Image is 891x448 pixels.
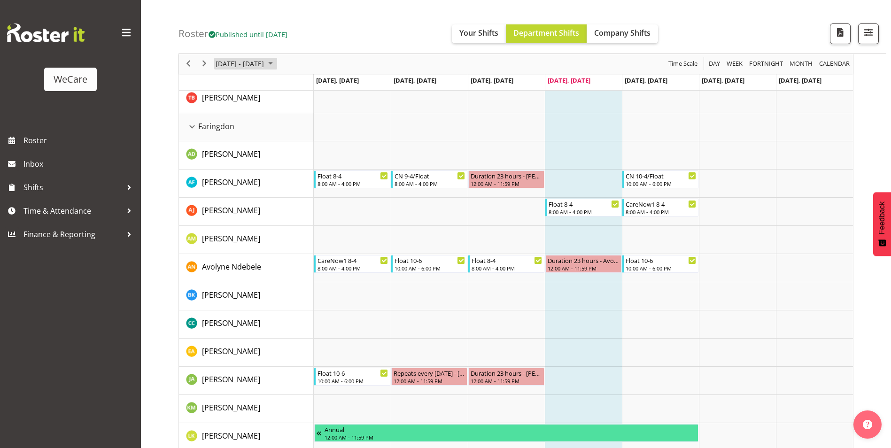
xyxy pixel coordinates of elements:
[198,58,211,70] button: Next
[214,58,277,70] button: October 2025
[626,199,696,209] div: CareNow1 8-4
[472,255,542,265] div: Float 8-4
[818,58,851,70] span: calendar
[314,424,698,442] div: Liandy Kritzinger"s event - Annual Begin From Saturday, October 4, 2025 at 12:00:00 AM GMT+13:00 ...
[394,377,465,385] div: 12:00 AM - 11:59 PM
[314,255,390,273] div: Avolyne Ndebele"s event - CareNow1 8-4 Begin From Monday, October 6, 2025 at 8:00:00 AM GMT+13:00...
[23,133,136,147] span: Roster
[391,368,467,386] div: Jane Arps"s event - Repeats every tuesday - Jane Arps Begin From Tuesday, October 7, 2025 at 12:0...
[202,261,261,272] a: Avolyne Ndebele
[212,54,279,74] div: October 06 - 12, 2025
[314,368,390,386] div: Jane Arps"s event - Float 10-6 Begin From Monday, October 6, 2025 at 10:00:00 AM GMT+13:00 Ends A...
[179,282,314,310] td: Brian Ko resource
[788,58,814,70] button: Timeline Month
[202,374,260,385] a: [PERSON_NAME]
[179,170,314,198] td: Alex Ferguson resource
[202,346,260,356] span: [PERSON_NAME]
[202,177,260,188] a: [PERSON_NAME]
[548,76,590,85] span: [DATE], [DATE]
[394,368,465,378] div: Repeats every [DATE] - [PERSON_NAME]
[196,54,212,74] div: next period
[7,23,85,42] img: Rosterit website logo
[707,58,722,70] button: Timeline Day
[318,180,388,187] div: 8:00 AM - 4:00 PM
[202,177,260,187] span: [PERSON_NAME]
[182,58,195,70] button: Previous
[548,264,619,272] div: 12:00 AM - 11:59 PM
[179,367,314,395] td: Jane Arps resource
[318,255,388,265] div: CareNow1 8-4
[626,264,696,272] div: 10:00 AM - 6:00 PM
[179,254,314,282] td: Avolyne Ndebele resource
[708,58,721,70] span: Day
[179,226,314,254] td: Antonia Mao resource
[395,171,465,180] div: CN 9-4/Float
[702,76,744,85] span: [DATE], [DATE]
[452,24,506,43] button: Your Shifts
[459,28,498,38] span: Your Shifts
[748,58,784,70] span: Fortnight
[202,289,260,301] a: [PERSON_NAME]
[23,180,122,194] span: Shifts
[726,58,744,70] span: Week
[468,255,544,273] div: Avolyne Ndebele"s event - Float 8-4 Begin From Wednesday, October 8, 2025 at 8:00:00 AM GMT+13:00...
[878,201,886,234] span: Feedback
[318,264,388,272] div: 8:00 AM - 4:00 PM
[325,425,696,434] div: Annual
[202,92,260,103] a: [PERSON_NAME]
[667,58,698,70] span: Time Scale
[506,24,587,43] button: Department Shifts
[209,30,287,39] span: Published until [DATE]
[549,208,619,216] div: 8:00 AM - 4:00 PM
[789,58,814,70] span: Month
[202,149,260,159] span: [PERSON_NAME]
[818,58,852,70] button: Month
[202,374,260,385] span: [PERSON_NAME]
[202,205,260,216] span: [PERSON_NAME]
[180,54,196,74] div: previous period
[626,171,696,180] div: CN 10-4/Float
[394,76,436,85] span: [DATE], [DATE]
[594,28,651,38] span: Company Shifts
[395,255,465,265] div: Float 10-6
[391,255,467,273] div: Avolyne Ndebele"s event - Float 10-6 Begin From Tuesday, October 7, 2025 at 10:00:00 AM GMT+13:00...
[622,170,698,188] div: Alex Ferguson"s event - CN 10-4/Float Begin From Friday, October 10, 2025 at 10:00:00 AM GMT+13:0...
[318,377,388,385] div: 10:00 AM - 6:00 PM
[202,290,260,300] span: [PERSON_NAME]
[202,205,260,216] a: [PERSON_NAME]
[325,433,696,441] div: 12:00 AM - 11:59 PM
[471,180,542,187] div: 12:00 AM - 11:59 PM
[626,180,696,187] div: 10:00 AM - 6:00 PM
[395,264,465,272] div: 10:00 AM - 6:00 PM
[202,317,260,329] a: [PERSON_NAME]
[513,28,579,38] span: Department Shifts
[863,420,872,429] img: help-xxl-2.png
[179,141,314,170] td: Aleea Devenport resource
[391,170,467,188] div: Alex Ferguson"s event - CN 9-4/Float Begin From Tuesday, October 7, 2025 at 8:00:00 AM GMT+13:00 ...
[748,58,785,70] button: Fortnight
[215,58,265,70] span: [DATE] - [DATE]
[316,76,359,85] span: [DATE], [DATE]
[23,227,122,241] span: Finance & Reporting
[54,72,87,86] div: WeCare
[471,368,542,378] div: Duration 23 hours - [PERSON_NAME]
[548,255,619,265] div: Duration 23 hours - Avolyne Ndebele
[202,430,260,441] a: [PERSON_NAME]
[587,24,658,43] button: Company Shifts
[23,157,136,171] span: Inbox
[202,233,260,244] span: [PERSON_NAME]
[725,58,744,70] button: Timeline Week
[626,208,696,216] div: 8:00 AM - 4:00 PM
[471,377,542,385] div: 12:00 AM - 11:59 PM
[472,264,542,272] div: 8:00 AM - 4:00 PM
[179,85,314,113] td: Tyla Boyd resource
[873,192,891,256] button: Feedback - Show survey
[545,199,621,216] div: Amy Johannsen"s event - Float 8-4 Begin From Thursday, October 9, 2025 at 8:00:00 AM GMT+13:00 En...
[830,23,851,44] button: Download a PDF of the roster according to the set date range.
[202,346,260,357] a: [PERSON_NAME]
[622,199,698,216] div: Amy Johannsen"s event - CareNow1 8-4 Begin From Friday, October 10, 2025 at 8:00:00 AM GMT+13:00 ...
[471,76,513,85] span: [DATE], [DATE]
